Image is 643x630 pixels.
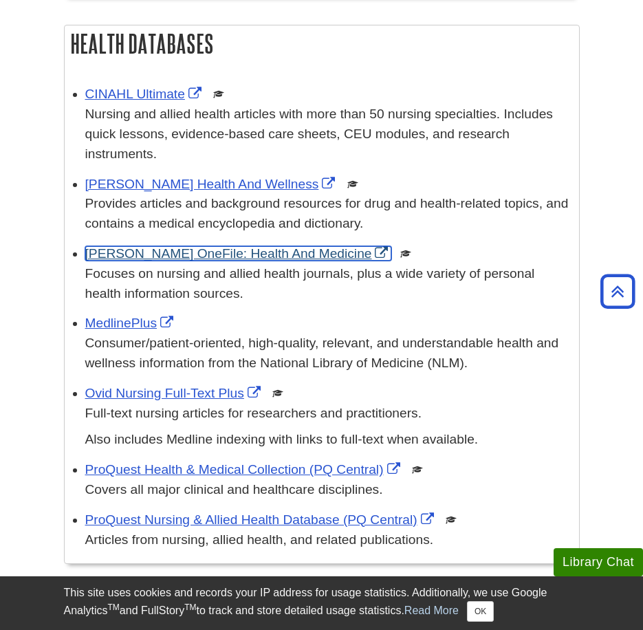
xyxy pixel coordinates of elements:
[213,89,224,100] img: Scholarly or Peer Reviewed
[400,248,411,259] img: Scholarly or Peer Reviewed
[85,87,205,101] a: Link opens in new window
[85,480,572,500] p: Covers all major clinical and healthcare disciplines.
[85,177,339,191] a: Link opens in new window
[64,585,580,622] div: This site uses cookies and records your IP address for usage statistics. Additionally, we use Goo...
[65,25,579,62] h2: Health Databases
[347,179,358,190] img: Scholarly or Peer Reviewed
[596,282,640,301] a: Back to Top
[404,605,459,616] a: Read More
[85,194,572,234] p: Provides articles and background resources for drug and health-related topics, and contains a med...
[85,462,404,477] a: Link opens in new window
[85,316,177,330] a: Link opens in new window
[85,386,264,400] a: Link opens in new window
[184,602,196,612] sup: TM
[85,512,437,527] a: Link opens in new window
[272,388,283,399] img: Scholarly or Peer Reviewed
[85,246,392,261] a: Link opens in new window
[85,530,572,550] p: Articles from nursing, allied health, and related publications.
[85,105,572,164] p: Nursing and allied health articles with more than 50 nursing specialties. Includes quick lessons,...
[85,430,572,450] p: Also includes Medline indexing with links to full-text when available.
[108,602,120,612] sup: TM
[85,334,572,373] p: Consumer/patient-oriented, high-quality, relevant, and understandable health and wellness informa...
[554,548,643,576] button: Library Chat
[85,404,572,424] p: Full-text nursing articles for researchers and practitioners.
[412,464,423,475] img: Scholarly or Peer Reviewed
[446,514,457,525] img: Scholarly or Peer Reviewed
[85,264,572,304] p: Focuses on nursing and allied health journals, plus a wide variety of personal health information...
[467,601,494,622] button: Close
